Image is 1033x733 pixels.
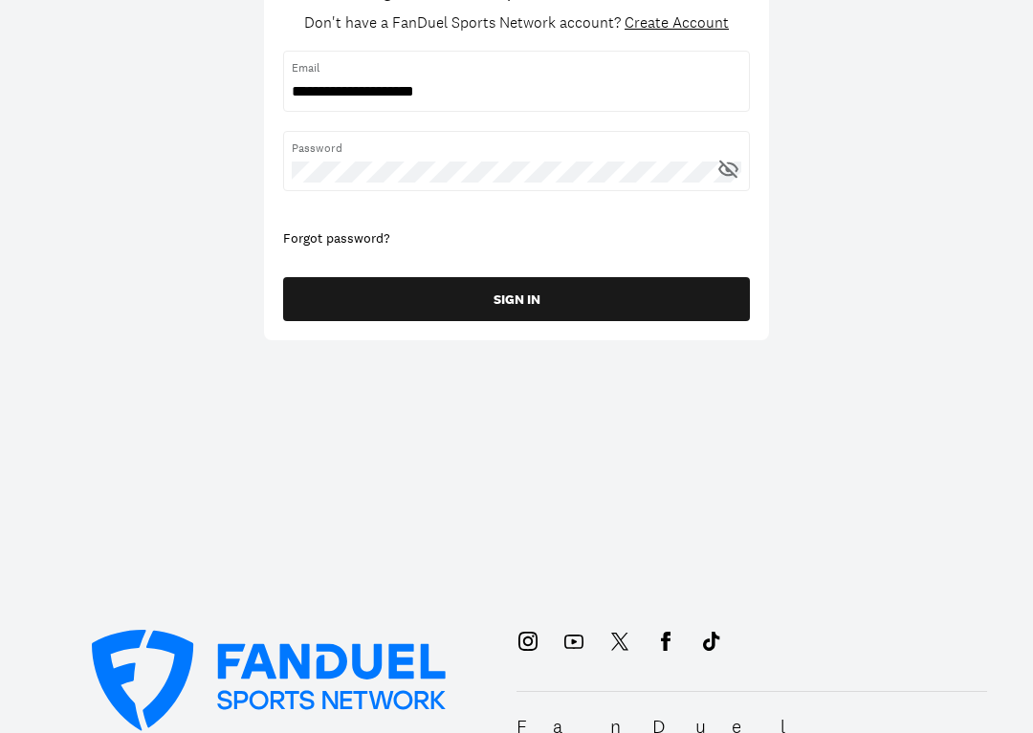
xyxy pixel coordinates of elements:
span: Email [292,59,741,76]
span: Create Account [625,12,729,32]
button: SIGN IN [283,277,750,321]
div: Forgot password? [283,229,750,248]
span: Password [292,140,741,157]
div: Don't have a FanDuel Sports Network account? [304,13,729,32]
